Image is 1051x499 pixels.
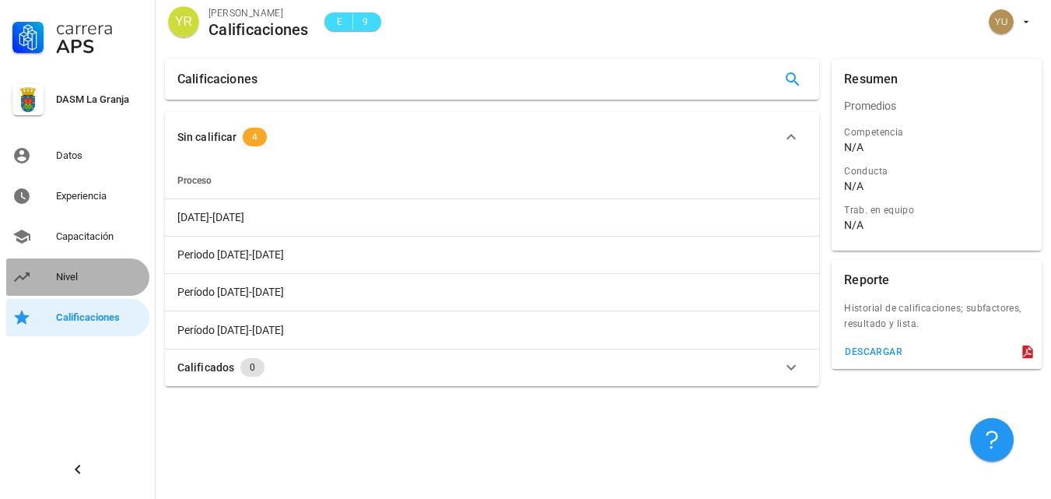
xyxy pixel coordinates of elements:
div: Calificados [177,359,234,376]
div: avatar [989,9,1014,34]
span: 9 [359,14,372,30]
div: Datos [56,149,143,162]
button: Sin calificar 4 [165,112,819,162]
div: DASM La Granja [56,93,143,106]
div: N/A [844,218,864,232]
div: Nivel [56,271,143,283]
th: Proceso [165,162,819,199]
a: Calificaciones [6,299,149,336]
div: avatar [168,6,199,37]
div: APS [56,37,143,56]
div: Trab. en equipo [844,202,1029,218]
div: N/A [844,140,864,154]
div: Reporte [844,260,889,300]
div: Competencia [844,125,1029,140]
a: Datos [6,137,149,174]
span: Proceso [177,175,212,186]
div: N/A [844,179,864,193]
span: 4 [252,128,257,146]
div: Calificaciones [56,311,143,324]
div: Sin calificar [177,128,236,146]
div: Calificaciones [177,59,257,100]
div: Capacitación [56,230,143,243]
div: Historial de calificaciones; subfactores, resultado y lista. [832,300,1042,341]
div: Promedios [832,87,1042,125]
div: Carrera [56,19,143,37]
div: Conducta [844,163,1029,179]
div: Calificaciones [208,21,309,38]
button: Calificados 0 [165,349,819,386]
div: Resumen [844,59,898,100]
span: 0 [250,358,255,377]
a: Experiencia [6,177,149,215]
a: Capacitación [6,218,149,255]
div: descargar [844,346,902,357]
div: [PERSON_NAME] [208,5,309,21]
span: E [334,14,346,30]
span: [DATE]-[DATE] [177,211,244,223]
span: Periodo [DATE]-[DATE] [177,248,284,261]
a: Nivel [6,258,149,296]
span: Período [DATE]-[DATE] [177,324,284,336]
button: descargar [838,341,909,363]
span: YR [175,6,192,37]
span: Período [DATE]-[DATE] [177,286,284,298]
div: Experiencia [56,190,143,202]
